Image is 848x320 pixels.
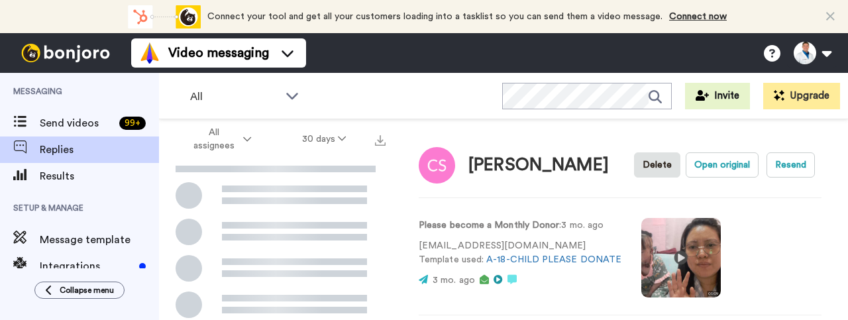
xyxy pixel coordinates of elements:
span: Message template [40,232,159,248]
div: [PERSON_NAME] [468,156,609,175]
span: Connect your tool and get all your customers loading into a tasklist so you can send them a video... [207,12,662,21]
button: Upgrade [763,83,840,109]
strong: Please become a Monthly Donor [419,221,559,230]
button: Invite [685,83,750,109]
div: 99 + [119,117,146,130]
p: [EMAIL_ADDRESS][DOMAIN_NAME] Template used: [419,239,621,267]
button: Collapse menu [34,282,125,299]
a: A-18-CHILD PLEASE DONATE [486,255,621,264]
span: Collapse menu [60,285,114,295]
span: 3 mo. ago [433,276,475,285]
p: : 3 mo. ago [419,219,621,233]
span: Integrations [40,258,134,274]
span: Replies [40,142,159,158]
button: Resend [767,152,815,178]
span: Results [40,168,159,184]
img: export.svg [375,135,386,146]
span: Video messaging [168,44,269,62]
button: All assignees [162,121,277,158]
button: Open original [686,152,759,178]
a: Connect now [669,12,727,21]
div: animation [128,5,201,28]
button: Delete [634,152,680,178]
img: bj-logo-header-white.svg [16,44,115,62]
button: 30 days [277,127,372,151]
span: All assignees [187,126,240,152]
img: Image of Christopher Stine [419,147,455,184]
button: Export all results that match these filters now. [371,129,390,149]
img: vm-color.svg [139,42,160,64]
span: Send videos [40,115,114,131]
span: All [190,89,279,105]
